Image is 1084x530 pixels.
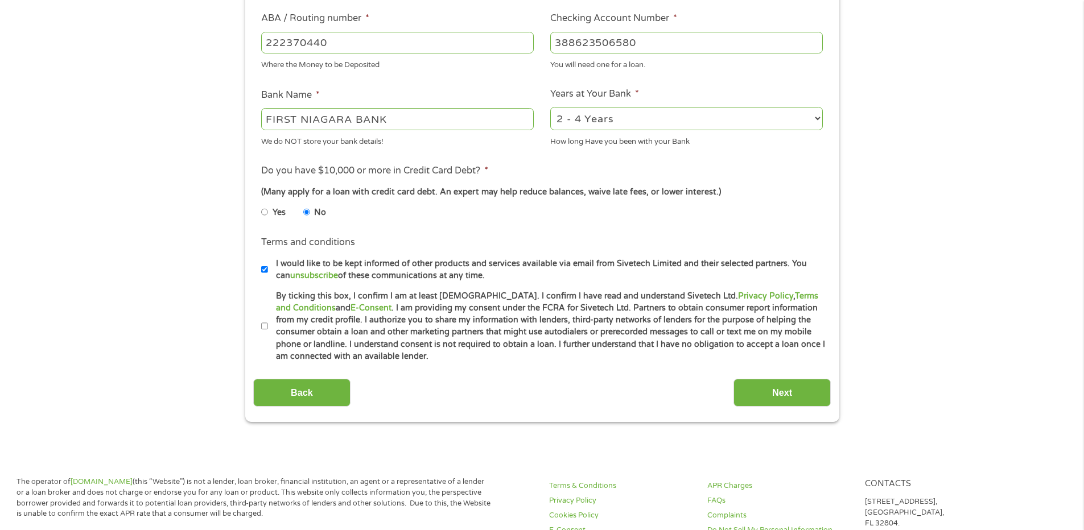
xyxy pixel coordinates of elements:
[738,291,793,301] a: Privacy Policy
[261,32,534,53] input: 263177916
[550,56,823,71] div: You will need one for a loan.
[261,237,355,249] label: Terms and conditions
[550,32,823,53] input: 345634636
[550,132,823,147] div: How long Have you been with your Bank
[549,510,694,521] a: Cookies Policy
[17,477,491,520] p: The operator of (this “Website”) is not a lender, loan broker, financial institution, an agent or...
[268,290,826,363] label: By ticking this box, I confirm I am at least [DEMOGRAPHIC_DATA]. I confirm I have read and unders...
[733,379,831,407] input: Next
[707,510,852,521] a: Complaints
[261,165,488,177] label: Do you have $10,000 or more in Credit Card Debt?
[273,206,286,219] label: Yes
[268,258,826,282] label: I would like to be kept informed of other products and services available via email from Sivetech...
[261,89,320,101] label: Bank Name
[865,479,1009,490] h4: Contacts
[314,206,326,219] label: No
[261,13,369,24] label: ABA / Routing number
[261,56,534,71] div: Where the Money to be Deposited
[707,495,852,506] a: FAQs
[290,271,338,280] a: unsubscribe
[549,481,694,491] a: Terms & Conditions
[71,477,133,486] a: [DOMAIN_NAME]
[865,496,1009,529] p: [STREET_ADDRESS], [GEOGRAPHIC_DATA], FL 32804.
[550,13,677,24] label: Checking Account Number
[707,481,852,491] a: APR Charges
[276,291,818,313] a: Terms and Conditions
[261,186,822,198] div: (Many apply for a loan with credit card debt. An expert may help reduce balances, waive late fees...
[253,379,351,407] input: Back
[261,132,534,147] div: We do NOT store your bank details!
[351,303,391,313] a: E-Consent
[549,495,694,506] a: Privacy Policy
[550,88,639,100] label: Years at Your Bank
